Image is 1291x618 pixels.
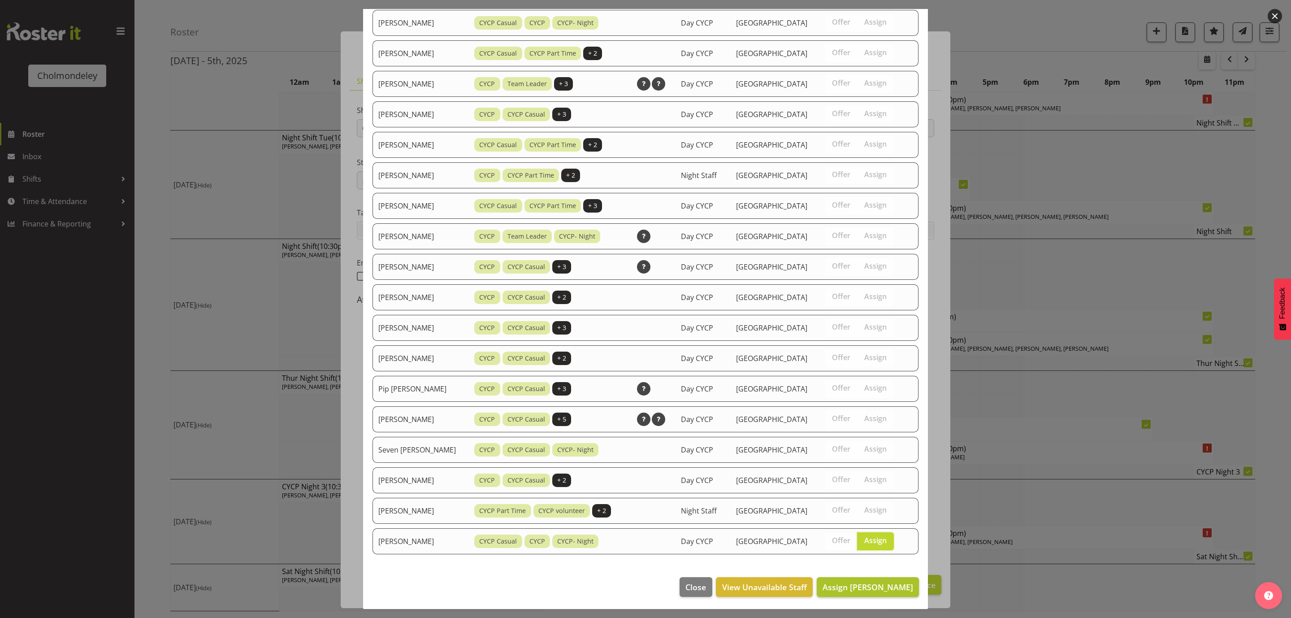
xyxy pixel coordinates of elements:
[681,414,713,424] span: Day CYCP
[864,200,887,209] span: Assign
[538,506,585,516] span: CYCP volunteer
[864,444,887,453] span: Assign
[479,109,495,119] span: CYCP
[864,170,887,179] span: Assign
[864,353,887,362] span: Assign
[507,353,545,363] span: CYCP Casual
[832,353,850,362] span: Offer
[832,536,850,545] span: Offer
[479,536,517,546] span: CYCP Casual
[507,384,545,394] span: CYCP Casual
[681,262,713,272] span: Day CYCP
[479,231,495,241] span: CYCP
[681,292,713,302] span: Day CYCP
[685,581,706,593] span: Close
[507,414,545,424] span: CYCP Casual
[557,262,566,272] span: + 3
[832,292,850,301] span: Offer
[736,48,807,58] span: [GEOGRAPHIC_DATA]
[373,40,469,66] td: [PERSON_NAME]
[557,323,566,333] span: + 3
[597,506,606,516] span: + 2
[864,139,887,148] span: Assign
[832,17,850,26] span: Offer
[373,315,469,341] td: [PERSON_NAME]
[557,414,566,424] span: + 5
[832,139,850,148] span: Offer
[681,445,713,455] span: Day CYCP
[479,353,495,363] span: CYCP
[736,506,807,516] span: [GEOGRAPHIC_DATA]
[507,445,545,455] span: CYCP Casual
[373,101,469,127] td: [PERSON_NAME]
[681,506,717,516] span: Night Staff
[1274,279,1291,339] button: Feedback - Show survey
[681,48,713,58] span: Day CYCP
[479,18,517,28] span: CYCP Casual
[832,322,850,331] span: Offer
[557,384,566,394] span: + 3
[557,18,594,28] span: CYCP- Night
[557,445,594,455] span: CYCP- Night
[507,79,547,89] span: Team Leader
[864,17,887,26] span: Assign
[832,383,850,392] span: Offer
[832,109,850,118] span: Offer
[681,140,713,150] span: Day CYCP
[566,170,575,180] span: + 2
[373,345,469,371] td: [PERSON_NAME]
[529,201,576,211] span: CYCP Part Time
[736,170,807,180] span: [GEOGRAPHIC_DATA]
[479,48,517,58] span: CYCP Casual
[832,48,850,57] span: Offer
[832,261,850,270] span: Offer
[507,323,545,333] span: CYCP Casual
[681,536,713,546] span: Day CYCP
[557,536,594,546] span: CYCP- Night
[736,384,807,394] span: [GEOGRAPHIC_DATA]
[373,498,469,524] td: [PERSON_NAME]
[736,475,807,485] span: [GEOGRAPHIC_DATA]
[864,475,887,484] span: Assign
[736,109,807,119] span: [GEOGRAPHIC_DATA]
[559,231,595,241] span: CYCP- Night
[681,79,713,89] span: Day CYCP
[373,193,469,219] td: [PERSON_NAME]
[479,292,495,302] span: CYCP
[479,79,495,89] span: CYCP
[736,140,807,150] span: [GEOGRAPHIC_DATA]
[588,201,597,211] span: + 3
[373,467,469,493] td: [PERSON_NAME]
[557,109,566,119] span: + 3
[864,109,887,118] span: Assign
[373,223,469,249] td: [PERSON_NAME]
[681,18,713,28] span: Day CYCP
[722,581,807,593] span: View Unavailable Staff
[832,414,850,423] span: Offer
[832,170,850,179] span: Offer
[681,475,713,485] span: Day CYCP
[736,536,807,546] span: [GEOGRAPHIC_DATA]
[864,231,887,240] span: Assign
[373,284,469,310] td: [PERSON_NAME]
[864,261,887,270] span: Assign
[479,262,495,272] span: CYCP
[864,292,887,301] span: Assign
[736,262,807,272] span: [GEOGRAPHIC_DATA]
[736,231,807,241] span: [GEOGRAPHIC_DATA]
[557,475,566,485] span: + 2
[1264,591,1273,600] img: help-xxl-2.png
[479,414,495,424] span: CYCP
[529,536,545,546] span: CYCP
[864,322,887,331] span: Assign
[559,79,568,89] span: + 3
[736,323,807,333] span: [GEOGRAPHIC_DATA]
[681,231,713,241] span: Day CYCP
[832,231,850,240] span: Offer
[373,437,469,463] td: Seven [PERSON_NAME]
[373,71,469,97] td: [PERSON_NAME]
[681,109,713,119] span: Day CYCP
[373,132,469,158] td: [PERSON_NAME]
[373,254,469,280] td: [PERSON_NAME]
[864,505,887,514] span: Assign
